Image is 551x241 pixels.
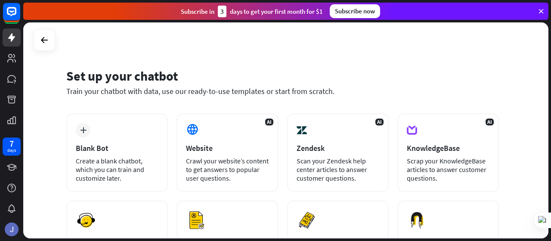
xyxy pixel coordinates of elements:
[186,143,269,153] div: Website
[9,140,14,147] div: 7
[265,119,273,125] span: AI
[186,156,269,182] div: Crawl your website’s content to get answers to popular user questions.
[181,6,323,17] div: Subscribe in days to get your first month for $1
[80,127,87,133] i: plus
[66,68,499,84] div: Set up your chatbot
[218,6,226,17] div: 3
[486,119,494,125] span: AI
[297,156,379,182] div: Scan your Zendesk help center articles to answer customer questions.
[76,156,158,182] div: Create a blank chatbot, which you can train and customize later.
[3,138,21,156] a: 7 days
[297,143,379,153] div: Zendesk
[330,4,380,18] div: Subscribe now
[66,86,499,96] div: Train your chatbot with data, use our ready-to-use templates or start from scratch.
[407,156,489,182] div: Scrap your KnowledgeBase articles to answer customer questions.
[7,147,16,153] div: days
[76,143,158,153] div: Blank Bot
[407,143,489,153] div: KnowledgeBase
[375,119,384,125] span: AI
